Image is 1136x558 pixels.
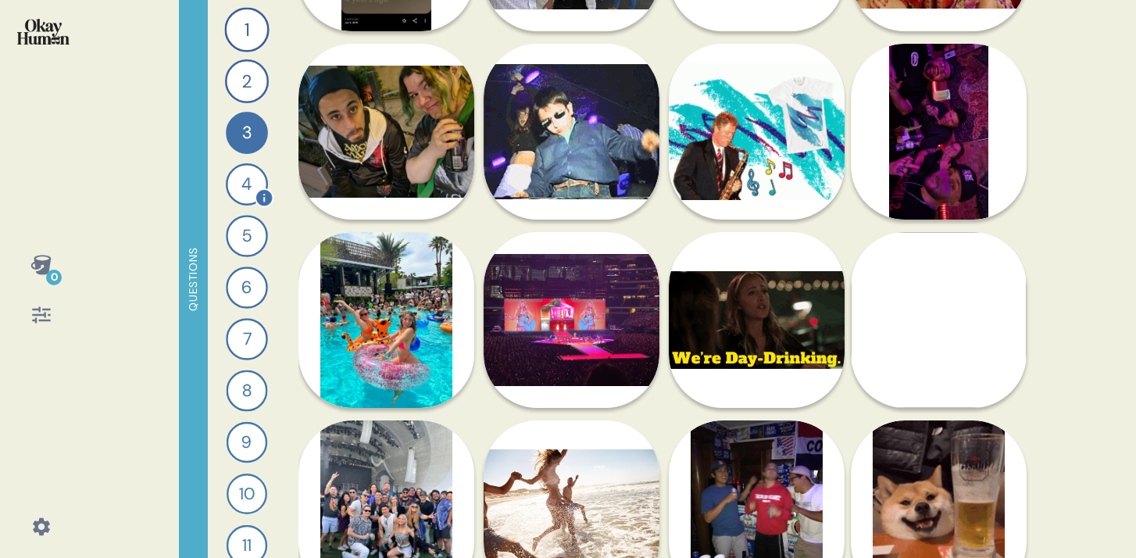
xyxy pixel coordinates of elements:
[227,370,268,412] div: 8
[226,318,268,360] div: 7
[226,163,268,206] div: 4
[227,422,267,463] div: 9
[226,215,268,257] div: 5
[227,474,267,514] div: 10
[17,19,70,45] img: okayhuman.3b1b6348.png
[225,59,269,103] div: 2
[46,270,62,285] div: 0
[226,266,268,309] div: 6
[224,7,269,52] div: 1
[226,112,268,154] div: 3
